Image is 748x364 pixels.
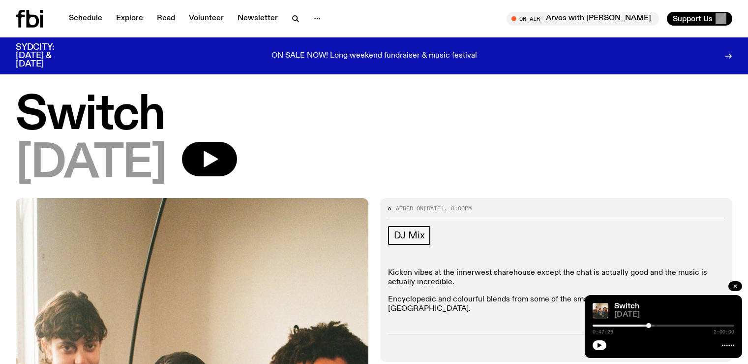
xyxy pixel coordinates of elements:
[183,12,230,26] a: Volunteer
[151,12,181,26] a: Read
[232,12,284,26] a: Newsletter
[110,12,149,26] a: Explore
[271,52,477,61] p: ON SALE NOW! Long weekend fundraiser & music festival
[423,204,444,212] span: [DATE]
[16,142,166,186] span: [DATE]
[667,12,732,26] button: Support Us
[444,204,472,212] span: , 8:00pm
[63,12,108,26] a: Schedule
[16,94,732,138] h1: Switch
[507,12,659,26] button: On AirArvos with [PERSON_NAME]
[593,330,613,334] span: 0:47:29
[593,303,608,319] img: A warm film photo of the switch team sitting close together. from left to right: Cedar, Lau, Sand...
[396,204,423,212] span: Aired on
[673,14,713,23] span: Support Us
[388,226,431,245] a: DJ Mix
[16,43,79,68] h3: SYDCITY: [DATE] & [DATE]
[714,330,734,334] span: 2:00:00
[388,295,725,324] p: Encyclopedic and colourful blends from some of the smartest and silliest selectors in [GEOGRAPHIC...
[388,268,725,287] p: Kickon vibes at the innerwest sharehouse except the chat is actually good and the music is actual...
[394,230,425,241] span: DJ Mix
[614,302,639,310] a: Switch
[614,311,734,319] span: [DATE]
